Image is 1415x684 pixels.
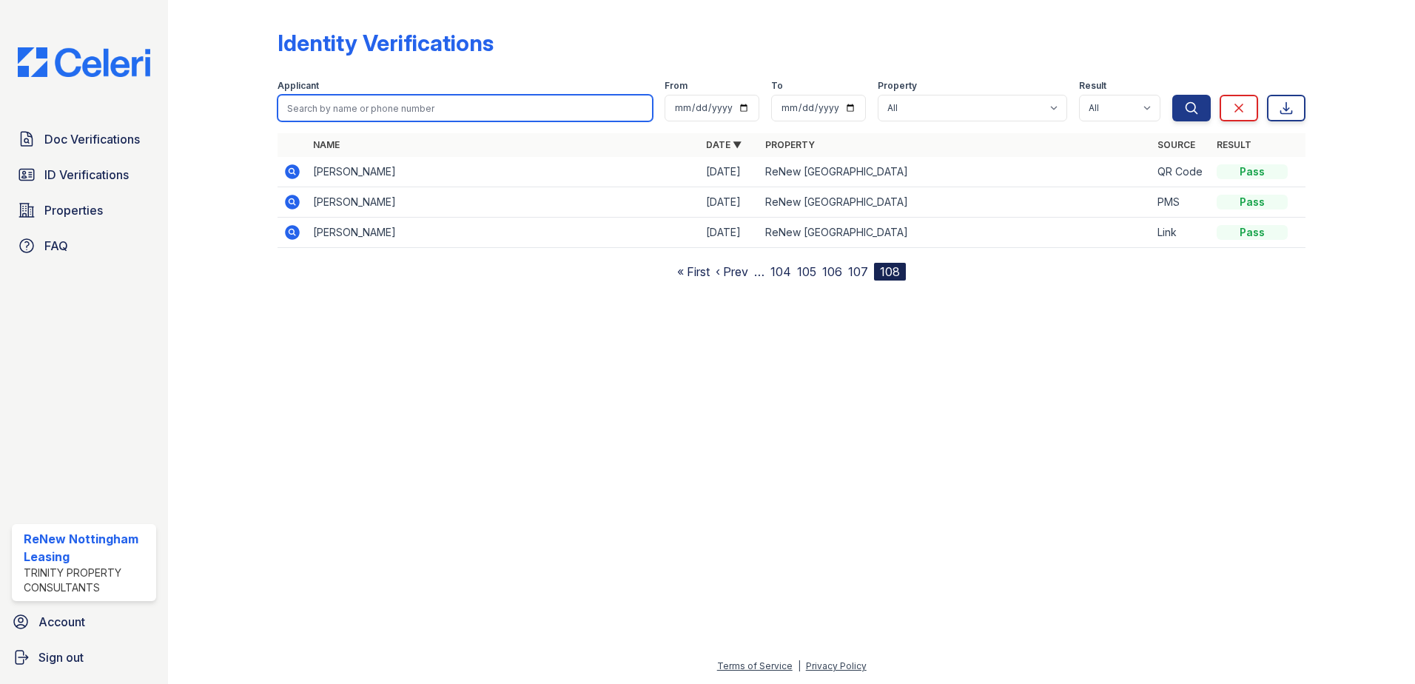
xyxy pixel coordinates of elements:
[44,237,68,255] span: FAQ
[677,264,710,279] a: « First
[12,124,156,154] a: Doc Verifications
[6,47,162,77] img: CE_Logo_Blue-a8612792a0a2168367f1c8372b55b34899dd931a85d93a1a3d3e32e68fde9ad4.png
[307,218,700,248] td: [PERSON_NAME]
[771,80,783,92] label: To
[1217,195,1288,209] div: Pass
[307,157,700,187] td: [PERSON_NAME]
[278,30,494,56] div: Identity Verifications
[1152,157,1211,187] td: QR Code
[24,530,150,566] div: ReNew Nottingham Leasing
[797,264,816,279] a: 105
[12,231,156,261] a: FAQ
[759,218,1152,248] td: ReNew [GEOGRAPHIC_DATA]
[12,160,156,190] a: ID Verifications
[798,660,801,671] div: |
[1157,139,1195,150] a: Source
[1079,80,1106,92] label: Result
[1217,225,1288,240] div: Pass
[759,187,1152,218] td: ReNew [GEOGRAPHIC_DATA]
[878,80,917,92] label: Property
[24,566,150,595] div: Trinity Property Consultants
[717,660,793,671] a: Terms of Service
[706,139,742,150] a: Date ▼
[44,166,129,184] span: ID Verifications
[874,263,906,281] div: 108
[38,613,85,631] span: Account
[38,648,84,666] span: Sign out
[6,607,162,637] a: Account
[278,95,653,121] input: Search by name or phone number
[700,157,759,187] td: [DATE]
[1217,164,1288,179] div: Pass
[754,263,764,281] span: …
[307,187,700,218] td: [PERSON_NAME]
[665,80,688,92] label: From
[12,195,156,225] a: Properties
[1152,187,1211,218] td: PMS
[6,643,162,672] a: Sign out
[1217,139,1251,150] a: Result
[759,157,1152,187] td: ReNew [GEOGRAPHIC_DATA]
[700,187,759,218] td: [DATE]
[848,264,868,279] a: 107
[700,218,759,248] td: [DATE]
[278,80,319,92] label: Applicant
[44,201,103,219] span: Properties
[313,139,340,150] a: Name
[806,660,867,671] a: Privacy Policy
[770,264,791,279] a: 104
[822,264,842,279] a: 106
[716,264,748,279] a: ‹ Prev
[44,130,140,148] span: Doc Verifications
[1152,218,1211,248] td: Link
[765,139,815,150] a: Property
